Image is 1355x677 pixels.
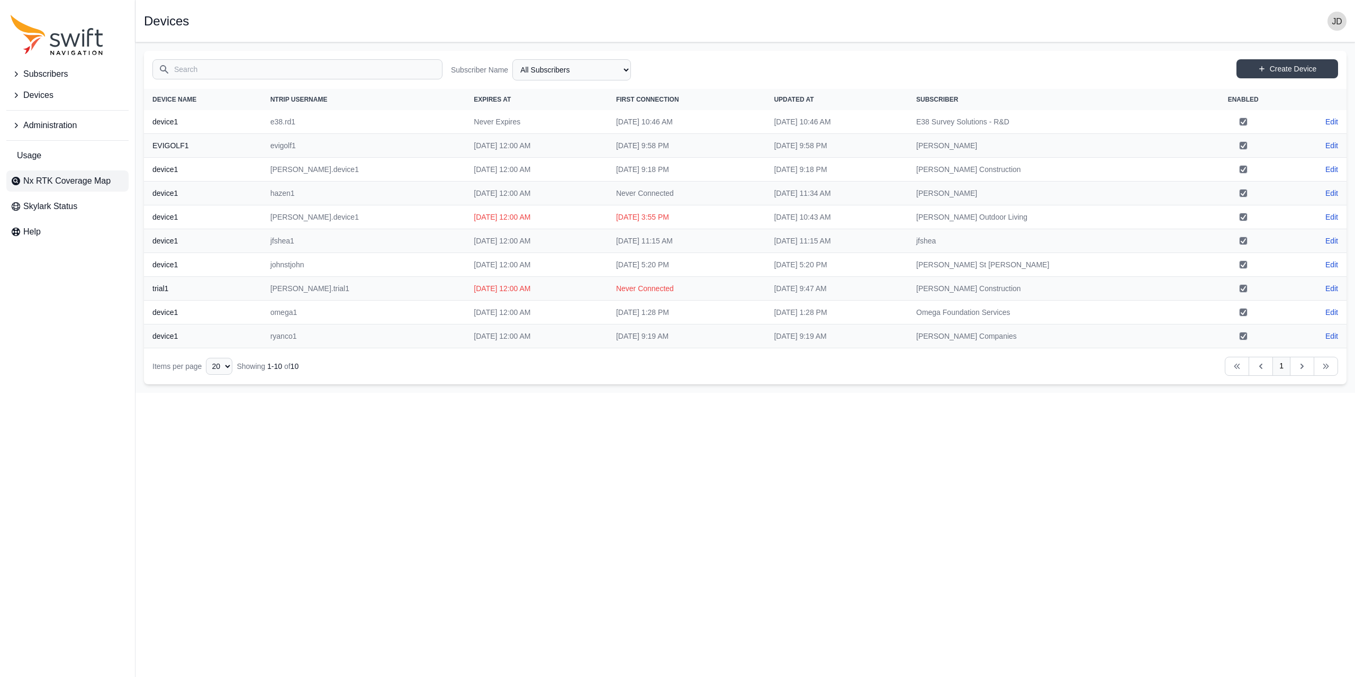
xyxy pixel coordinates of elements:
td: [PERSON_NAME] Construction [908,277,1197,301]
td: [DATE] 9:18 PM [608,158,766,182]
th: trial1 [144,277,262,301]
td: [DATE] 12:00 AM [465,253,608,277]
td: [DATE] 11:15 AM [765,229,908,253]
td: [DATE] 12:00 AM [465,205,608,229]
th: device1 [144,110,262,134]
th: device1 [144,158,262,182]
td: [DATE] 12:00 AM [465,134,608,158]
th: device1 [144,301,262,324]
td: [DATE] 9:19 AM [608,324,766,348]
th: device1 [144,324,262,348]
a: 1 [1272,357,1290,376]
td: [PERSON_NAME] [908,134,1197,158]
span: Administration [23,119,77,132]
th: device1 [144,205,262,229]
span: Items per page [152,362,202,371]
button: Devices [6,85,129,106]
td: [DATE] 3:55 PM [608,205,766,229]
td: [DATE] 10:46 AM [608,110,766,134]
td: [PERSON_NAME].trial1 [262,277,466,301]
a: Edit [1325,212,1338,222]
td: jfshea [908,229,1197,253]
td: [DATE] 9:58 PM [765,134,908,158]
td: [DATE] 12:00 AM [465,158,608,182]
td: ryanco1 [262,324,466,348]
th: EVIGOLF1 [144,134,262,158]
td: [DATE] 11:34 AM [765,182,908,205]
span: Subscribers [23,68,68,80]
a: Edit [1325,140,1338,151]
td: [DATE] 9:58 PM [608,134,766,158]
a: Edit [1325,188,1338,198]
th: device1 [144,182,262,205]
span: Help [23,225,41,238]
button: Subscribers [6,64,129,85]
td: [DATE] 12:00 AM [465,229,608,253]
label: Subscriber Name [451,65,508,75]
span: 10 [291,362,299,371]
td: [DATE] 10:43 AM [765,205,908,229]
td: Never Expires [465,110,608,134]
td: omega1 [262,301,466,324]
span: Updated At [774,96,814,103]
a: Edit [1325,164,1338,175]
th: NTRIP Username [262,89,466,110]
a: Create Device [1236,59,1338,78]
th: Enabled [1197,89,1289,110]
th: Subscriber [908,89,1197,110]
span: Usage [17,149,41,162]
img: user photo [1327,12,1347,31]
td: [PERSON_NAME].device1 [262,158,466,182]
span: First Connection [616,96,679,103]
h1: Devices [144,15,189,28]
th: device1 [144,253,262,277]
td: evigolf1 [262,134,466,158]
nav: Table navigation [144,348,1347,384]
td: [DATE] 1:28 PM [608,301,766,324]
td: [PERSON_NAME] Construction [908,158,1197,182]
td: [DATE] 12:00 AM [465,301,608,324]
select: Display Limit [206,358,232,375]
td: [PERSON_NAME] Outdoor Living [908,205,1197,229]
a: Help [6,221,129,242]
a: Nx RTK Coverage Map [6,170,129,192]
th: Device Name [144,89,262,110]
a: Edit [1325,331,1338,341]
td: [DATE] 5:20 PM [608,253,766,277]
td: Never Connected [608,277,766,301]
input: Search [152,59,442,79]
td: [PERSON_NAME] [908,182,1197,205]
td: [DATE] 12:00 AM [465,277,608,301]
td: [PERSON_NAME] Companies [908,324,1197,348]
td: [DATE] 1:28 PM [765,301,908,324]
td: e38.rd1 [262,110,466,134]
td: [DATE] 12:00 AM [465,324,608,348]
td: [DATE] 11:15 AM [608,229,766,253]
span: Expires At [474,96,511,103]
button: Administration [6,115,129,136]
th: device1 [144,229,262,253]
td: [DATE] 5:20 PM [765,253,908,277]
td: [PERSON_NAME].device1 [262,205,466,229]
a: Edit [1325,259,1338,270]
span: Skylark Status [23,200,77,213]
td: johnstjohn [262,253,466,277]
div: Showing of [237,361,299,372]
a: Edit [1325,236,1338,246]
td: E38 Survey Solutions - R&D [908,110,1197,134]
td: [DATE] 9:19 AM [765,324,908,348]
a: Edit [1325,283,1338,294]
a: Edit [1325,307,1338,318]
td: [DATE] 9:18 PM [765,158,908,182]
td: [DATE] 10:46 AM [765,110,908,134]
span: 1 - 10 [267,362,282,371]
td: Omega Foundation Services [908,301,1197,324]
a: Skylark Status [6,196,129,217]
td: [PERSON_NAME] St [PERSON_NAME] [908,253,1197,277]
td: hazen1 [262,182,466,205]
td: Never Connected [608,182,766,205]
select: Subscriber [512,59,631,80]
td: jfshea1 [262,229,466,253]
td: [DATE] 12:00 AM [465,182,608,205]
td: [DATE] 9:47 AM [765,277,908,301]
